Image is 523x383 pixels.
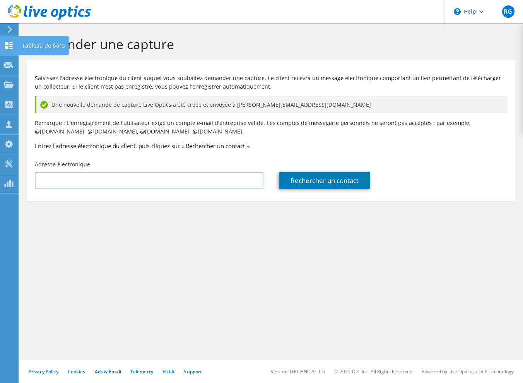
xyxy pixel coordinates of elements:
[184,368,202,375] a: Support
[162,368,174,375] a: EULA
[335,368,412,375] li: © 2025 Dell Inc. All Rights Reserved
[51,101,371,109] span: Une nouvelle demande de capture Live Optics a été créée et envoyée à [PERSON_NAME][EMAIL_ADDRESS]...
[31,36,508,52] h1: Demander une capture
[454,8,461,15] svg: \n
[422,368,514,375] li: Powered by Live Optics, a Dell Technology
[35,74,508,91] p: Saisissez l'adresse électronique du client auquel vous souhaitez demander une capture. Le client ...
[502,5,514,18] span: RG
[95,368,121,375] a: Ads & Email
[68,368,85,375] a: Cookies
[35,142,508,150] h3: Entrez l'adresse électronique du client, puis cliquez sur « Rechercher un contact ».
[35,119,508,136] p: Remarque : L'enregistrement de l'utilisateur exige un compte e-mail d'entreprise valide. Les comp...
[35,161,90,168] label: Adresse électronique
[29,368,58,375] a: Privacy Policy
[279,172,370,189] a: Rechercher un contact
[130,368,153,375] a: Telemetry
[271,368,325,375] li: Version: [TECHNICAL_ID]
[18,36,69,55] div: Tableau de bord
